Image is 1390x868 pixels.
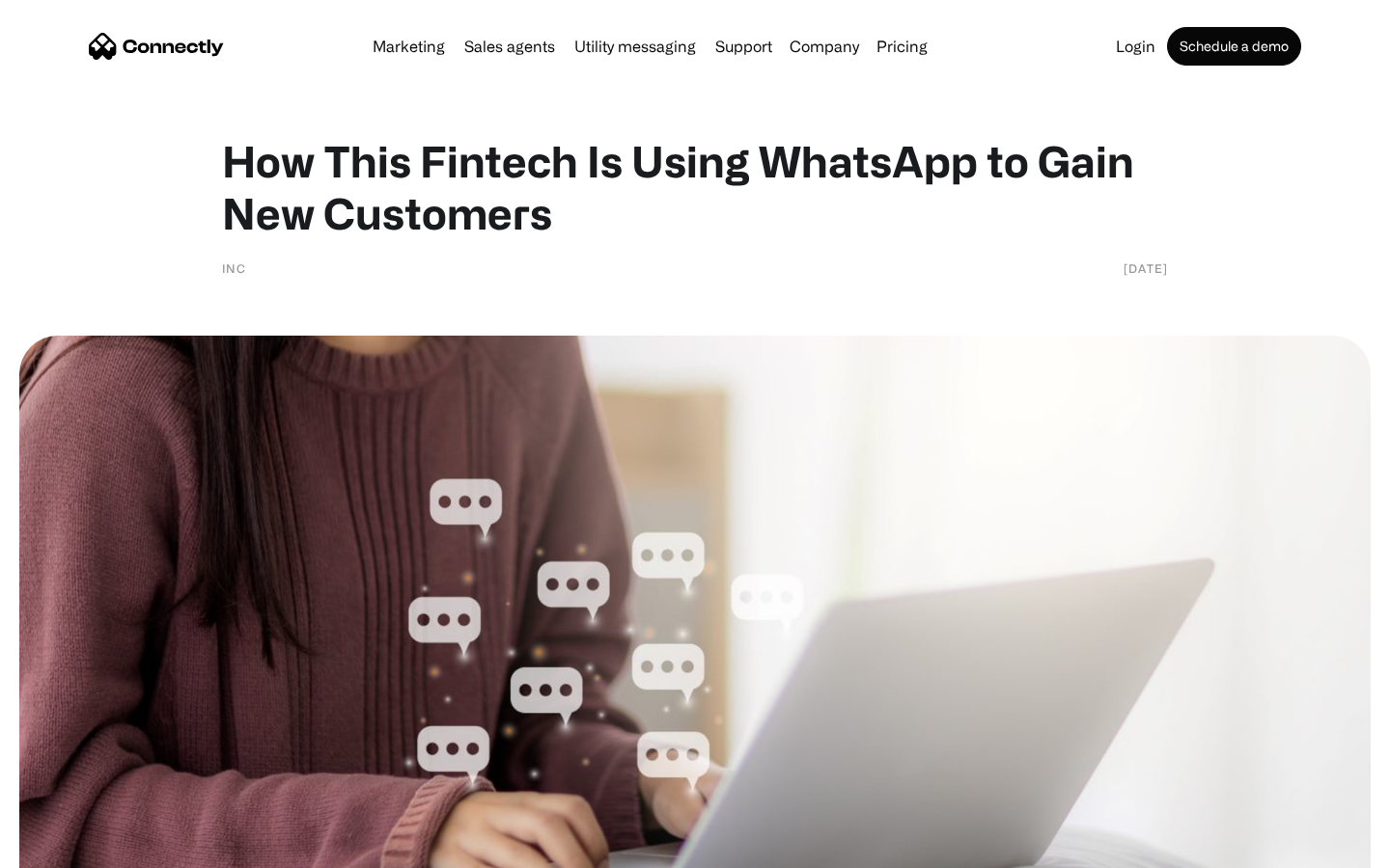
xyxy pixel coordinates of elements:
[790,33,859,60] div: Company
[222,135,1168,239] h1: How This Fintech Is Using WhatsApp to Gain New Customers
[19,834,116,861] aside: Language selected: English
[39,834,116,861] ul: Language list
[869,39,935,54] a: Pricing
[222,258,246,278] div: INC
[708,39,780,54] a: Support
[1124,258,1168,278] div: [DATE]
[457,39,563,54] a: Sales agents
[1167,27,1301,66] a: Schedule a demo
[567,39,704,54] a: Utility messaging
[365,39,453,54] a: Marketing
[1108,39,1163,54] a: Login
